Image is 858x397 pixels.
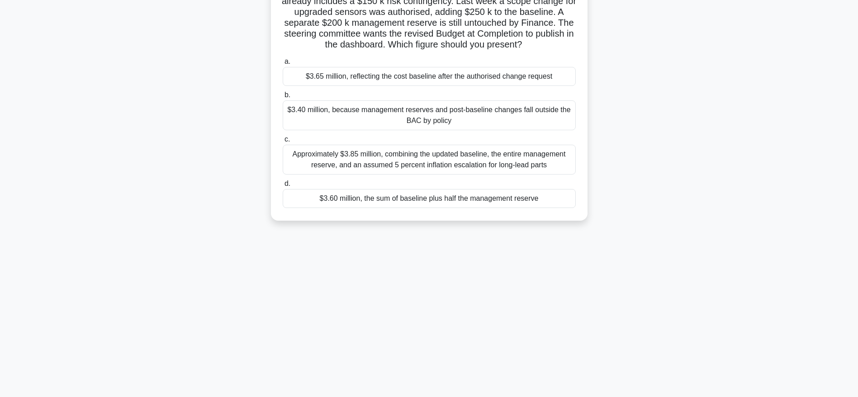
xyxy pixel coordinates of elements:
[283,145,576,175] div: Approximately $3.85 million, combining the updated baseline, the entire management reserve, and a...
[284,57,290,65] span: a.
[283,189,576,208] div: $3.60 million, the sum of baseline plus half the management reserve
[283,67,576,86] div: $3.65 million, reflecting the cost baseline after the authorised change request
[284,180,290,187] span: d.
[284,135,290,143] span: c.
[283,100,576,130] div: $3.40 million, because management reserves and post-baseline changes fall outside the BAC by policy
[284,91,290,99] span: b.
